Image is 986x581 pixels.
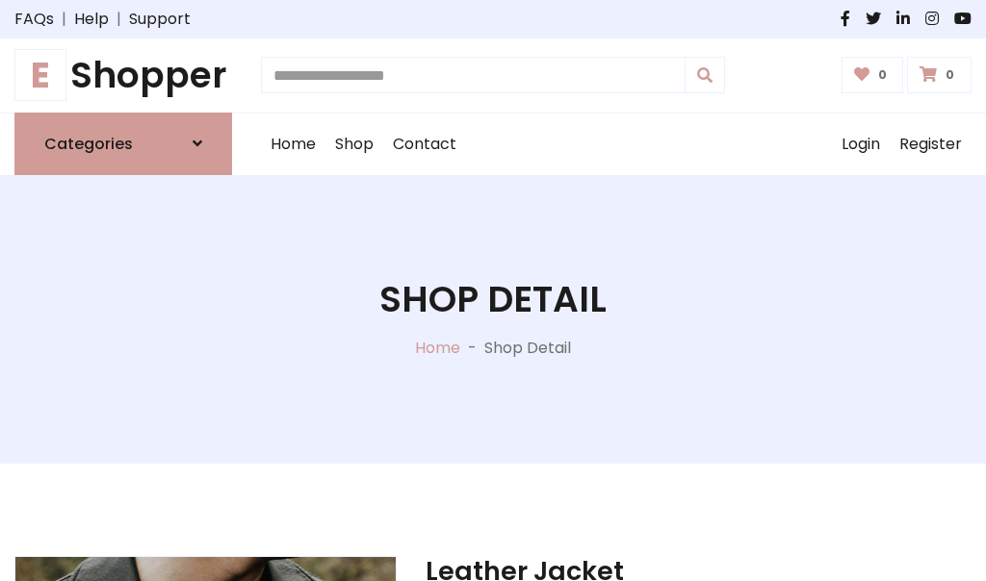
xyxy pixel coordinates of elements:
a: Contact [383,114,466,175]
a: Categories [14,113,232,175]
a: EShopper [14,54,232,97]
a: Help [74,8,109,31]
span: | [54,8,74,31]
h1: Shop Detail [379,278,607,321]
span: E [14,49,66,101]
a: Home [415,337,460,359]
p: - [460,337,484,360]
a: Home [261,114,325,175]
h6: Categories [44,135,133,153]
a: Register [890,114,972,175]
span: 0 [873,66,892,84]
a: Shop [325,114,383,175]
h1: Shopper [14,54,232,97]
a: FAQs [14,8,54,31]
p: Shop Detail [484,337,571,360]
span: | [109,8,129,31]
span: 0 [941,66,959,84]
a: 0 [842,57,904,93]
a: Login [832,114,890,175]
a: 0 [907,57,972,93]
a: Support [129,8,191,31]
